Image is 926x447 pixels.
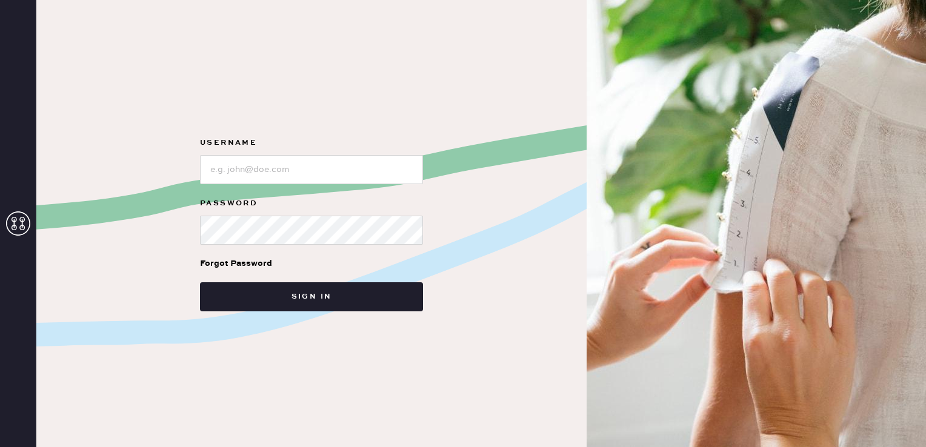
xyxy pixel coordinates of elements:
div: Forgot Password [200,257,272,270]
label: Username [200,136,423,150]
a: Forgot Password [200,245,272,282]
label: Password [200,196,423,211]
input: e.g. john@doe.com [200,155,423,184]
button: Sign in [200,282,423,311]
